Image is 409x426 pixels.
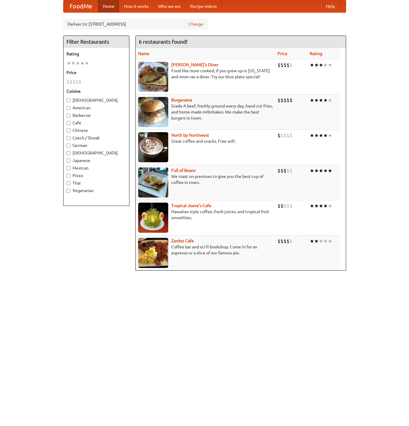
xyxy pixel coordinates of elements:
[67,173,126,179] label: Pizza
[63,19,208,30] div: Deliver to: [STREET_ADDRESS]
[328,203,332,209] li: ★
[290,62,293,68] li: $
[323,238,328,244] li: ★
[280,238,284,244] li: $
[185,0,222,12] a: Recipe videos
[287,167,290,174] li: $
[138,62,168,92] img: sallys.jpg
[314,97,319,104] li: ★
[138,51,149,56] a: Name
[314,238,319,244] li: ★
[171,203,211,208] a: Tropical Jeeve's Cafe
[67,165,126,171] label: Mexican
[287,203,290,209] li: $
[287,62,290,68] li: $
[64,36,129,48] h4: Filter Restaurants
[319,97,323,104] li: ★
[310,203,314,209] li: ★
[284,238,287,244] li: $
[67,79,70,85] li: $
[64,0,98,12] a: FoodMe
[67,105,126,111] label: American
[138,244,273,256] p: Coffee bar and sci-fi bookshop. Come in for an espresso or a slice of our famous pie.
[319,132,323,139] li: ★
[73,79,76,85] li: $
[284,97,287,104] li: $
[310,167,314,174] li: ★
[284,132,287,139] li: $
[138,97,168,127] img: burgerama.jpg
[284,203,287,209] li: $
[290,97,293,104] li: $
[67,127,126,133] label: Chinese
[277,132,280,139] li: $
[67,121,70,125] input: Cafe
[323,97,328,104] li: ★
[67,188,126,194] label: Vegetarian
[277,167,280,174] li: $
[67,180,126,186] label: Thai
[314,62,319,68] li: ★
[80,60,85,67] li: ★
[319,167,323,174] li: ★
[67,150,126,156] label: [DEMOGRAPHIC_DATA]
[67,113,70,117] input: Barbecue
[280,203,284,209] li: $
[67,98,70,102] input: [DEMOGRAPHIC_DATA]
[138,103,273,121] p: Grade A beef, freshly ground every day, hand-cut fries, and home-made milkshakes. We make the bes...
[67,159,70,163] input: Japanese
[67,106,70,110] input: American
[280,167,284,174] li: $
[310,238,314,244] li: ★
[319,203,323,209] li: ★
[314,203,319,209] li: ★
[67,88,126,94] h5: Cuisine
[67,135,126,141] label: Czech / Slovak
[310,97,314,104] li: ★
[290,203,293,209] li: $
[280,62,284,68] li: $
[67,136,70,140] input: Czech / Slovak
[171,238,194,243] b: Zardoz Cafe
[67,97,126,103] label: [DEMOGRAPHIC_DATA]
[280,132,284,139] li: $
[310,132,314,139] li: ★
[328,167,332,174] li: ★
[85,60,89,67] li: ★
[67,51,126,57] h5: Rating
[284,167,287,174] li: $
[171,168,196,173] a: Full of Beans
[171,98,192,102] b: Burgerama
[67,151,70,155] input: [DEMOGRAPHIC_DATA]
[314,167,319,174] li: ★
[171,62,218,67] a: [PERSON_NAME]'s Diner
[287,97,290,104] li: $
[138,238,168,268] img: zardoz.jpg
[280,97,284,104] li: $
[138,132,168,162] img: north.jpg
[67,166,70,170] input: Mexican
[328,132,332,139] li: ★
[319,62,323,68] li: ★
[76,79,79,85] li: $
[138,68,273,80] p: Food like mom cooked, if you grew up in [US_STATE] and mom ran a diner. Try our blue plate special!
[323,132,328,139] li: ★
[290,167,293,174] li: $
[76,60,80,67] li: ★
[310,62,314,68] li: ★
[67,142,126,148] label: German
[153,0,185,12] a: Who we are
[290,132,293,139] li: $
[323,167,328,174] li: ★
[67,112,126,118] label: Barbecue
[277,51,287,56] a: Price
[67,60,71,67] li: ★
[67,174,70,178] input: Pizza
[67,181,70,185] input: Thai
[67,120,126,126] label: Cafe
[138,167,168,197] img: beans.jpg
[277,97,280,104] li: $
